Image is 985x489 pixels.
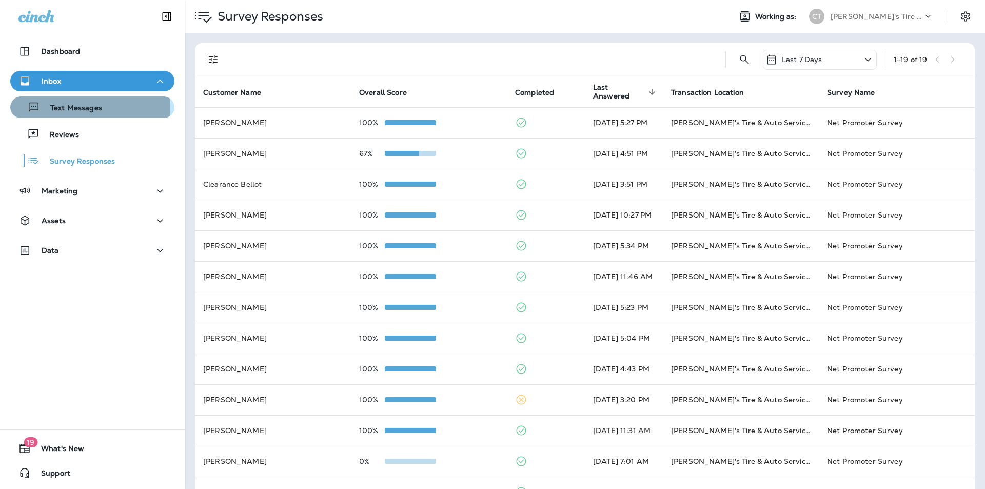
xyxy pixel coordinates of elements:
td: Net Promoter Survey [819,323,975,354]
td: [PERSON_NAME] [195,384,351,415]
td: [PERSON_NAME]'s Tire & Auto Service | Ambassador [663,261,819,292]
td: [PERSON_NAME] [195,138,351,169]
td: [PERSON_NAME] [195,323,351,354]
button: Search Survey Responses [734,49,755,70]
span: Overall Score [359,88,420,97]
td: Net Promoter Survey [819,354,975,384]
td: [DATE] 4:43 PM [585,354,663,384]
button: Marketing [10,181,174,201]
td: [PERSON_NAME]'s Tire & Auto Service | Laplace [663,384,819,415]
td: [DATE] 11:46 AM [585,261,663,292]
button: Settings [956,7,975,26]
button: Assets [10,210,174,231]
td: [DATE] 3:51 PM [585,169,663,200]
td: [PERSON_NAME]'s Tire & Auto Service | Laplace [663,138,819,169]
p: Text Messages [40,104,102,113]
p: Dashboard [41,47,80,55]
span: Completed [515,88,554,97]
p: 100% [359,119,385,127]
td: [PERSON_NAME]'s Tire & Auto Service | Ambassador [663,446,819,477]
td: Net Promoter Survey [819,415,975,446]
p: Survey Responses [213,9,323,24]
td: [DATE] 4:51 PM [585,138,663,169]
span: Transaction Location [671,88,744,97]
td: [PERSON_NAME]'s Tire & Auto Service | Laplace [663,230,819,261]
span: Last Answered [593,83,659,101]
p: 67% [359,149,385,158]
p: [PERSON_NAME]'s Tire & Auto [831,12,923,21]
td: Net Promoter Survey [819,138,975,169]
p: Survey Responses [40,157,115,167]
p: 0% [359,457,385,465]
span: Overall Score [359,88,407,97]
td: [DATE] 5:34 PM [585,230,663,261]
td: [PERSON_NAME] [195,415,351,446]
td: [DATE] 5:27 PM [585,107,663,138]
p: Reviews [40,130,79,140]
td: [PERSON_NAME] [195,446,351,477]
td: [PERSON_NAME] [195,292,351,323]
p: Assets [42,217,66,225]
div: CT [809,9,824,24]
td: [PERSON_NAME] [195,200,351,230]
p: 100% [359,396,385,404]
p: 100% [359,272,385,281]
td: [DATE] 5:04 PM [585,323,663,354]
p: Data [42,246,59,255]
td: [PERSON_NAME] [195,230,351,261]
span: 19 [24,437,37,447]
button: Support [10,463,174,483]
td: [DATE] 10:27 PM [585,200,663,230]
p: Marketing [42,187,77,195]
button: Reviews [10,123,174,145]
button: 19What's New [10,438,174,459]
span: Customer Name [203,88,274,97]
span: Last Answered [593,83,645,101]
button: Dashboard [10,41,174,62]
td: Net Promoter Survey [819,200,975,230]
button: Filters [203,49,224,70]
p: 100% [359,303,385,311]
td: Net Promoter Survey [819,107,975,138]
td: [PERSON_NAME]'s Tire & Auto Service | [PERSON_NAME] [663,354,819,384]
td: Net Promoter Survey [819,446,975,477]
td: [PERSON_NAME]'s Tire & Auto Service | Laplace [663,415,819,446]
p: 100% [359,211,385,219]
span: Working as: [755,12,799,21]
p: Inbox [42,77,61,85]
span: Completed [515,88,567,97]
button: Data [10,240,174,261]
span: Survey Name [827,88,875,97]
span: Survey Name [827,88,889,97]
td: [PERSON_NAME] [195,261,351,292]
td: [PERSON_NAME] [195,354,351,384]
td: Net Promoter Survey [819,384,975,415]
td: Net Promoter Survey [819,261,975,292]
button: Text Messages [10,96,174,118]
td: [PERSON_NAME]'s Tire & Auto Service | [GEOGRAPHIC_DATA][PERSON_NAME] [663,169,819,200]
td: Net Promoter Survey [819,292,975,323]
button: Survey Responses [10,150,174,171]
td: Clearance Bellot [195,169,351,200]
td: [PERSON_NAME]'s Tire & Auto Service | Laplace [663,292,819,323]
td: [DATE] 11:31 AM [585,415,663,446]
p: 100% [359,242,385,250]
p: Last 7 Days [782,55,822,64]
button: Inbox [10,71,174,91]
p: 100% [359,180,385,188]
button: Collapse Sidebar [152,6,181,27]
p: 100% [359,426,385,435]
td: Net Promoter Survey [819,230,975,261]
p: 100% [359,334,385,342]
p: 100% [359,365,385,373]
span: Customer Name [203,88,261,97]
td: [PERSON_NAME]'s Tire & Auto Service | Ambassador [663,200,819,230]
span: Transaction Location [671,88,757,97]
td: [DATE] 7:01 AM [585,446,663,477]
div: 1 - 19 of 19 [894,55,927,64]
td: [DATE] 5:23 PM [585,292,663,323]
td: [PERSON_NAME]'s Tire & Auto Service | Ambassador [663,107,819,138]
td: [DATE] 3:20 PM [585,384,663,415]
span: Support [31,469,70,481]
td: [PERSON_NAME] [195,107,351,138]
